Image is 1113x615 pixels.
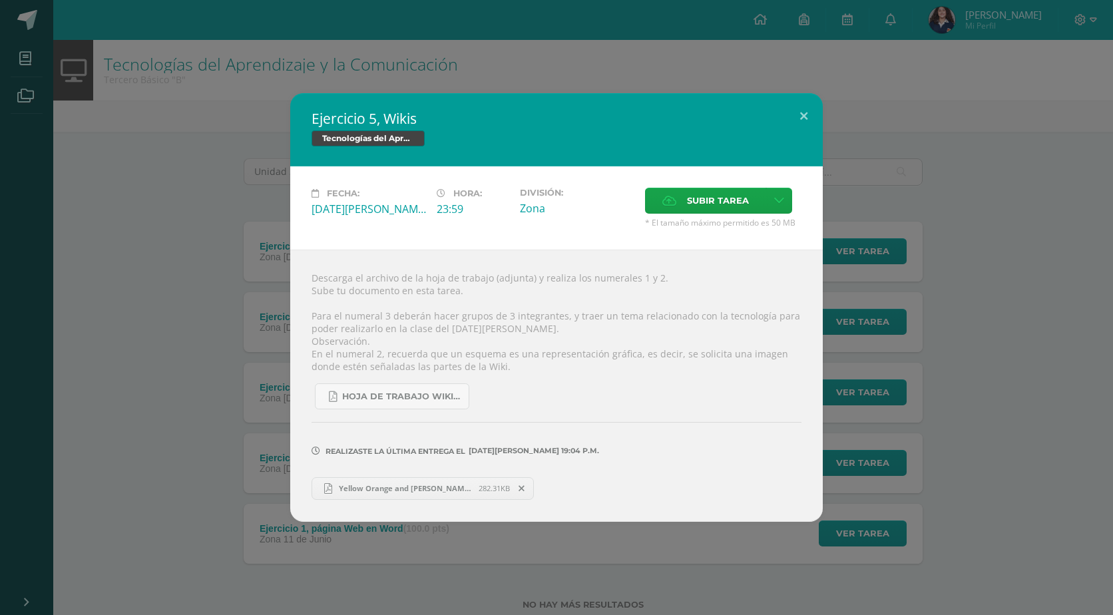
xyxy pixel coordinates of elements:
[520,201,634,216] div: Zona
[312,109,801,128] h2: Ejercicio 5, Wikis
[312,202,426,216] div: [DATE][PERSON_NAME]
[290,250,823,521] div: Descarga el archivo de la hoja de trabajo (adjunta) y realiza los numerales 1 y 2. Sube tu docume...
[645,217,801,228] span: * El tamaño máximo permitido es 50 MB
[342,391,462,402] span: Hoja de trabajo Wikis.pdf
[312,477,534,500] a: Yellow Orange and [PERSON_NAME] Creative Business Letterhead.pdf 282.31KB
[511,481,533,496] span: Remover entrega
[520,188,634,198] label: División:
[315,383,469,409] a: Hoja de trabajo Wikis.pdf
[437,202,509,216] div: 23:59
[332,483,479,493] span: Yellow Orange and [PERSON_NAME] Creative Business Letterhead.pdf
[327,188,359,198] span: Fecha:
[453,188,482,198] span: Hora:
[687,188,749,213] span: Subir tarea
[312,130,425,146] span: Tecnologías del Aprendizaje y la Comunicación
[326,447,465,456] span: Realizaste la última entrega el
[479,483,510,493] span: 282.31KB
[785,93,823,138] button: Close (Esc)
